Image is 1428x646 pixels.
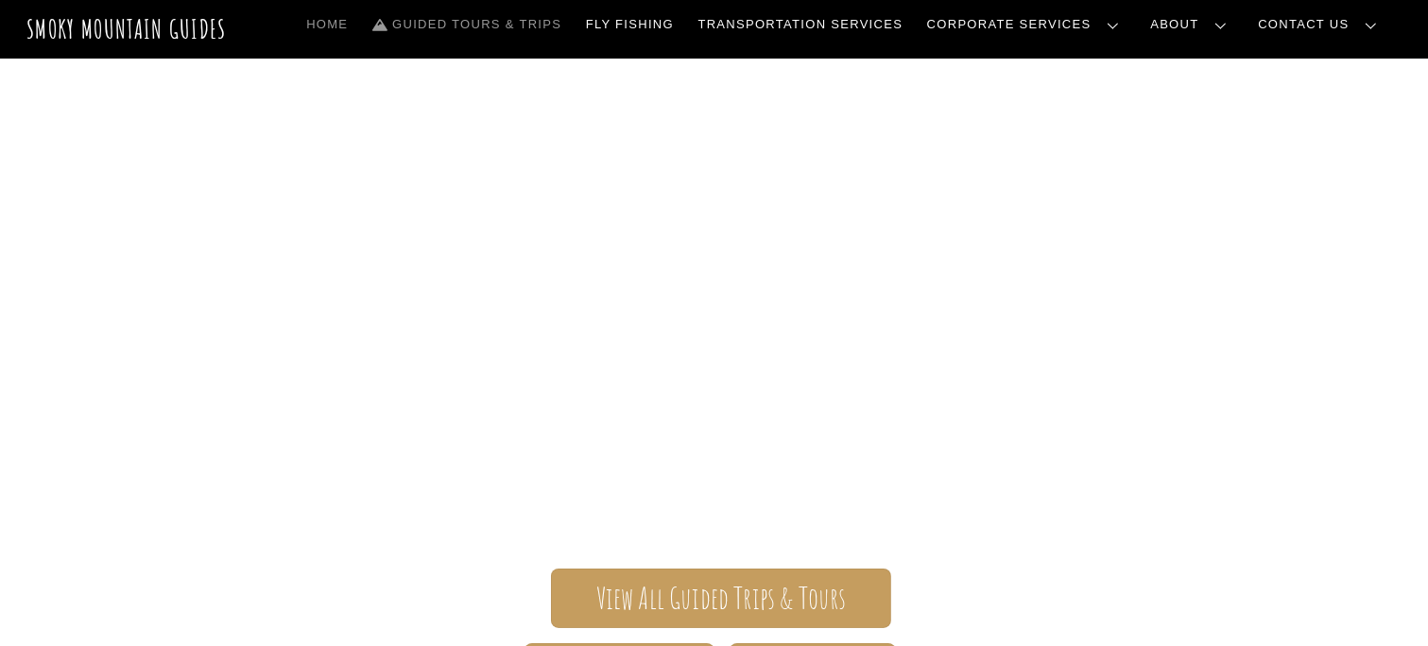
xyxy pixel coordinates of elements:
a: Corporate Services [920,5,1134,44]
a: Fly Fishing [578,5,681,44]
span: View All Guided Trips & Tours [596,588,847,608]
a: About [1144,5,1242,44]
a: Transportation Services [691,5,910,44]
a: Home [299,5,355,44]
span: The ONLY one-stop, full Service Guide Company for the Gatlinburg and [GEOGRAPHIC_DATA] side of th... [166,366,1263,512]
span: Smoky Mountain Guides [166,272,1263,366]
a: Smoky Mountain Guides [26,13,227,44]
a: Contact Us [1251,5,1392,44]
a: Guided Tours & Trips [365,5,569,44]
a: View All Guided Trips & Tours [551,569,890,628]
